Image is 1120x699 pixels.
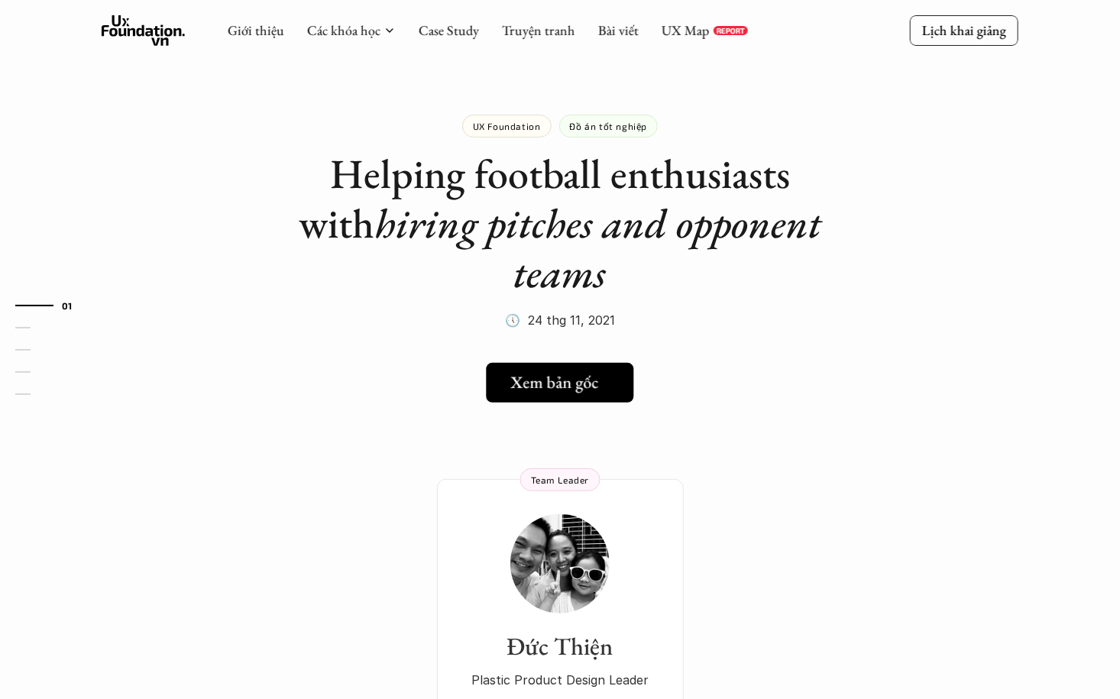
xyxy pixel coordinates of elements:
[228,21,284,39] a: Giới thiệu
[570,121,648,131] p: Đồ án tốt nghiệp
[531,474,590,485] p: Team Leader
[910,15,1018,45] a: Lịch khai giảng
[486,363,633,403] a: Xem bản gốc
[254,149,866,297] h1: Helping football enthusiasts with
[662,21,710,39] a: UX Map
[717,26,745,35] p: REPORT
[307,21,380,39] a: Các khóa học
[15,296,88,315] a: 01
[598,21,639,39] a: Bài viết
[511,373,599,393] h5: Xem bản gốc
[452,632,668,661] h3: Đức Thiện
[714,26,748,35] a: REPORT
[502,21,575,39] a: Truyện tranh
[505,309,615,332] p: 🕔 24 thg 11, 2021
[62,299,73,310] strong: 01
[452,668,668,691] p: Plastic Product Design Leader
[419,21,479,39] a: Case Study
[374,196,830,299] em: hiring pitches and opponent teams
[922,21,1006,39] p: Lịch khai giảng
[473,121,541,131] p: UX Foundation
